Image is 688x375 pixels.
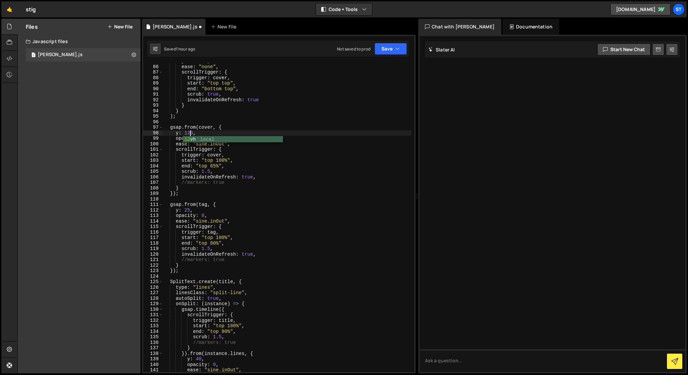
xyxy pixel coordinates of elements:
[211,23,239,30] div: New File
[164,46,195,52] div: Saved
[143,174,163,180] div: 106
[143,235,163,241] div: 117
[143,312,163,318] div: 131
[143,345,163,351] div: 137
[143,185,163,191] div: 108
[143,340,163,346] div: 136
[418,19,501,35] div: Chat with [PERSON_NAME]
[143,279,163,285] div: 125
[143,224,163,230] div: 115
[26,48,141,61] div: 16026/42920.js
[107,24,133,29] button: New File
[143,307,163,312] div: 130
[38,52,83,58] div: [PERSON_NAME].js
[143,318,163,324] div: 132
[143,169,163,174] div: 105
[176,46,195,52] div: 1 hour ago
[143,147,163,152] div: 101
[143,191,163,197] div: 109
[143,158,163,163] div: 103
[143,301,163,307] div: 129
[143,241,163,246] div: 118
[143,197,163,202] div: 110
[143,334,163,340] div: 135
[143,362,163,368] div: 140
[143,136,163,141] div: 99
[143,268,163,274] div: 123
[153,23,197,30] div: [PERSON_NAME].js
[143,263,163,268] div: 122
[143,367,163,373] div: 141
[143,246,163,252] div: 119
[143,64,163,70] div: 86
[143,208,163,213] div: 112
[26,5,36,13] div: stig
[143,230,163,235] div: 116
[143,180,163,185] div: 107
[374,43,407,55] button: Save
[143,75,163,81] div: 88
[143,81,163,86] div: 89
[143,92,163,97] div: 91
[143,114,163,119] div: 95
[31,53,35,58] span: 1
[428,46,455,53] h2: Slater AI
[143,70,163,75] div: 87
[503,19,559,35] div: Documentation
[143,119,163,125] div: 96
[143,141,163,147] div: 100
[610,3,671,15] a: [DOMAIN_NAME]
[143,97,163,103] div: 92
[143,219,163,224] div: 114
[26,23,38,30] h2: Files
[143,103,163,108] div: 93
[143,274,163,279] div: 124
[18,35,141,48] div: Javascript files
[143,351,163,357] div: 138
[143,108,163,114] div: 94
[143,296,163,301] div: 128
[143,202,163,208] div: 111
[143,329,163,335] div: 134
[143,125,163,130] div: 97
[673,3,685,15] a: St
[143,163,163,169] div: 104
[143,257,163,263] div: 121
[143,152,163,158] div: 102
[337,46,370,52] div: Not saved to prod
[143,130,163,136] div: 98
[143,86,163,92] div: 90
[1,1,18,17] a: 🤙
[597,43,651,55] button: Start new chat
[316,3,372,15] button: Code + Tools
[143,323,163,329] div: 133
[143,356,163,362] div: 139
[143,252,163,257] div: 120
[143,213,163,219] div: 113
[143,285,163,290] div: 126
[143,290,163,296] div: 127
